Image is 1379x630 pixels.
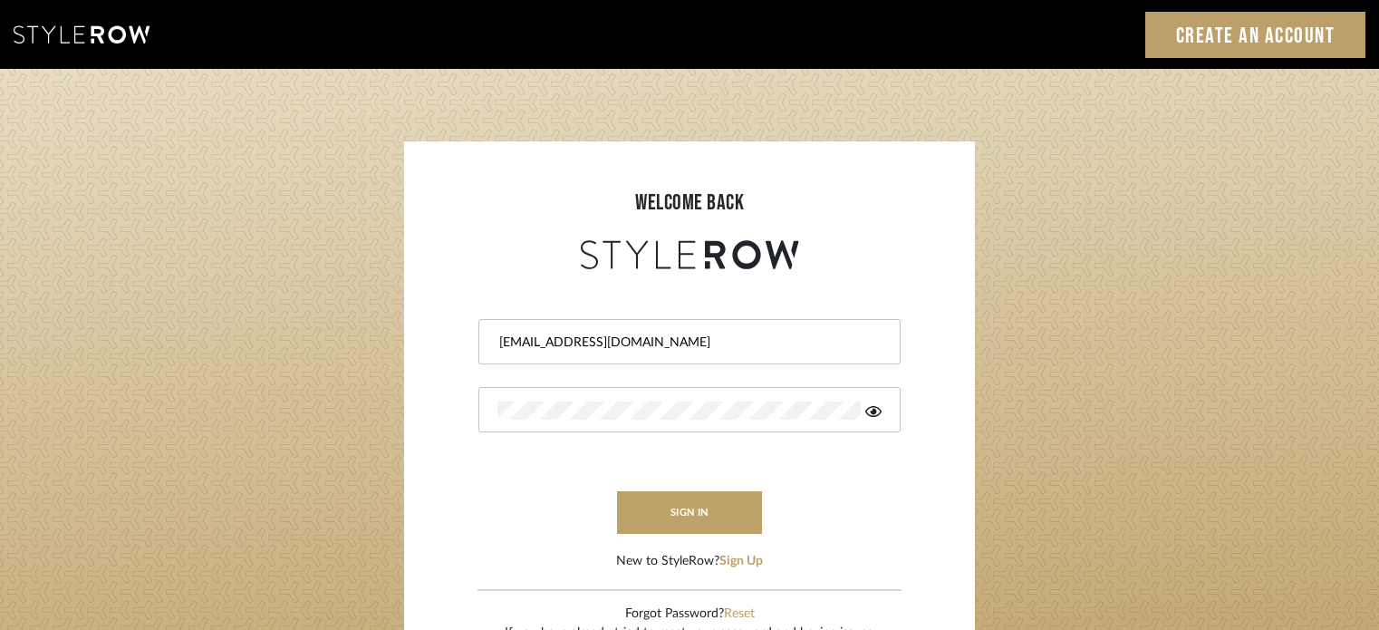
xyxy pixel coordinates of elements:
div: Forgot Password? [505,605,875,624]
button: Reset [724,605,755,624]
input: Email Address [497,334,877,352]
div: New to StyleRow? [616,552,763,571]
a: Create an Account [1145,12,1366,58]
button: Sign Up [719,552,763,571]
button: sign in [617,491,762,534]
div: welcome back [422,187,957,219]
